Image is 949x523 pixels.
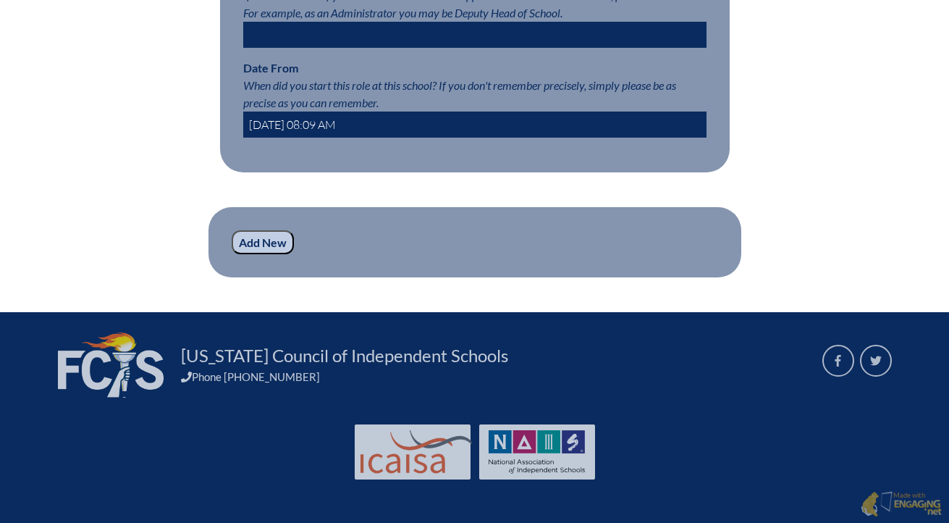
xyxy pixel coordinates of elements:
[893,499,942,516] img: Engaging - Bring it online
[489,430,586,474] img: NAIS Logo
[232,230,294,255] input: Add New
[861,491,879,517] img: Engaging - Bring it online
[243,78,676,109] span: When did you start this role at this school? If you don't remember precisely, simply please be as...
[855,488,948,522] a: Made with
[58,332,164,398] img: FCIS_logo_white
[243,61,298,75] label: Date From
[181,370,805,383] div: Phone [PHONE_NUMBER]
[893,491,942,518] p: Made with
[175,344,514,367] a: [US_STATE] Council of Independent Schools
[880,491,895,512] img: Engaging - Bring it online
[360,430,472,474] img: Int'l Council Advancing Independent School Accreditation logo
